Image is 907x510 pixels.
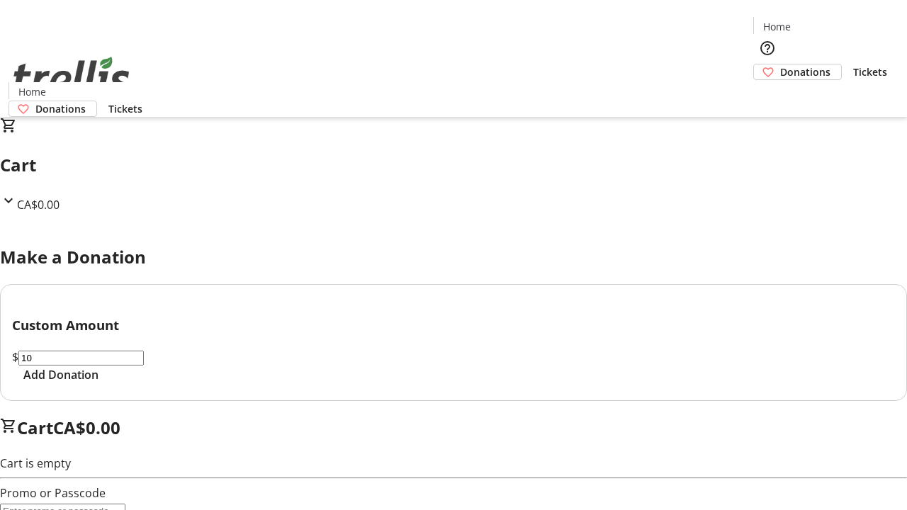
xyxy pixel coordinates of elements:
[853,64,887,79] span: Tickets
[18,84,46,99] span: Home
[9,41,135,112] img: Orient E2E Organization GyvYILRTYF's Logo
[53,416,120,439] span: CA$0.00
[12,315,895,335] h3: Custom Amount
[842,64,898,79] a: Tickets
[35,101,86,116] span: Donations
[763,19,791,34] span: Home
[23,366,98,383] span: Add Donation
[97,101,154,116] a: Tickets
[9,84,55,99] a: Home
[753,34,782,62] button: Help
[753,80,782,108] button: Cart
[12,349,18,365] span: $
[12,366,110,383] button: Add Donation
[753,64,842,80] a: Donations
[780,64,830,79] span: Donations
[108,101,142,116] span: Tickets
[9,101,97,117] a: Donations
[754,19,799,34] a: Home
[18,351,144,365] input: Donation Amount
[17,197,60,212] span: CA$0.00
